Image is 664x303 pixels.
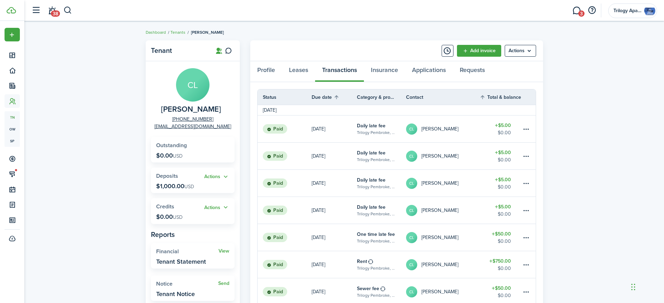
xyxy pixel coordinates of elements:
a: Profile [250,61,282,82]
table-amount-title: $5.00 [495,149,511,156]
table-amount-description: $0.00 [498,238,511,245]
status: Paid [263,206,287,215]
th: Category & property [357,94,406,101]
table-profile-info-text: [PERSON_NAME] [421,181,458,186]
panel-main-subtitle: Reports [151,229,235,240]
table-profile-info-text: [PERSON_NAME] [421,235,458,240]
a: [DATE] [312,224,357,251]
a: sp [5,135,20,147]
span: Credits [156,202,174,210]
p: [DATE] [312,152,325,160]
avatar-text: CL [406,205,417,216]
a: [DATE] [312,251,357,278]
a: Dashboard [146,29,166,35]
table-amount-description: $0.00 [498,129,511,136]
table-profile-info-text: [PERSON_NAME] [421,126,458,132]
button: Actions [204,204,229,212]
table-subtitle: Trilogy Pembroke, Unit 81 1-2 N PEMBROOKE [357,238,396,244]
a: CL[PERSON_NAME] [406,251,480,278]
table-info-title: Daily late fee [357,149,386,157]
span: 38 [51,10,60,17]
a: $5.00$0.00 [480,170,521,197]
iframe: Chat Widget [548,228,664,303]
table-info-title: One time late fee [357,231,395,238]
table-amount-description: $0.00 [498,183,511,191]
p: $0.00 [156,152,183,159]
a: CL[PERSON_NAME] [406,197,480,224]
a: tn [5,111,20,123]
td: [DATE] [258,106,282,114]
button: Open menu [505,45,536,57]
a: $5.00$0.00 [480,143,521,169]
a: Daily late feeTrilogy Pembroke, Unit 81 1-2 N PEMBROOKE [357,170,406,197]
p: [DATE] [312,180,325,187]
a: Requests [453,61,492,82]
status: Paid [263,287,287,297]
span: Deposits [156,172,178,180]
status: Paid [263,260,287,270]
avatar-text: CL [406,178,417,189]
avatar-text: CL [406,286,417,297]
avatar-text: CL [406,259,417,270]
table-subtitle: Trilogy Pembroke, Unit 81 1-2 N PEMBROOKE [357,265,396,271]
table-amount-title: $5.00 [495,203,511,210]
table-info-title: Rent [357,258,367,265]
a: [DATE] [312,197,357,224]
p: [DATE] [312,261,325,268]
table-amount-description: $0.00 [498,210,511,218]
p: [DATE] [312,234,325,241]
a: Daily late feeTrilogy Pembroke, Unit 81 1-2 N PEMBROOKE [357,143,406,169]
table-info-title: Daily late fee [357,204,386,211]
table-amount-title: $50.00 [492,285,511,292]
a: CL[PERSON_NAME] [406,143,480,169]
widget-stats-action: Send [218,281,229,286]
a: Messaging [570,2,583,19]
status: Paid [263,233,287,242]
avatar-text: CL [406,232,417,243]
a: [DATE] [312,115,357,142]
table-info-title: Daily late fee [357,176,386,184]
table-amount-title: $50.00 [492,230,511,238]
button: Search [63,5,72,16]
avatar-text: CL [406,151,417,162]
a: Paid [258,115,312,142]
table-amount-description: $0.00 [498,292,511,299]
table-profile-info-text: [PERSON_NAME] [421,153,458,159]
a: View [219,248,229,254]
span: 3 [578,10,585,17]
status: Paid [263,124,287,134]
table-subtitle: Trilogy Pembroke, Unit 81 1-2 N PEMBROOKE [357,157,396,163]
button: Open menu [204,173,229,181]
a: ow [5,123,20,135]
a: [DATE] [312,143,357,169]
a: CL[PERSON_NAME] [406,170,480,197]
p: $1,000.00 [156,183,194,190]
a: RentTrilogy Pembroke, Unit 81 1-2 N PEMBROOKE [357,251,406,278]
button: Actions [204,173,229,181]
img: Trilogy Apartments LTD. [644,5,655,16]
th: Status [258,94,312,101]
table-subtitle: Trilogy Pembroke, Unit 81 1-2 N PEMBROOKE [357,129,396,136]
a: Notifications [45,2,59,19]
a: Daily late feeTrilogy Pembroke, Unit 81 1-2 N PEMBROOKE [357,197,406,224]
a: CL[PERSON_NAME] [406,115,480,142]
a: Paid [258,224,312,251]
a: $5.00$0.00 [480,197,521,224]
widget-stats-title: Financial [156,248,219,255]
avatar-text: CL [406,123,417,135]
span: Christina Love [161,105,221,114]
menu-btn: Actions [505,45,536,57]
a: Applications [405,61,453,82]
a: [DATE] [312,170,357,197]
table-profile-info-text: [PERSON_NAME] [421,208,458,213]
p: [DATE] [312,288,325,295]
a: Paid [258,197,312,224]
a: Leases [282,61,315,82]
status: Paid [263,151,287,161]
button: Timeline [442,45,453,57]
